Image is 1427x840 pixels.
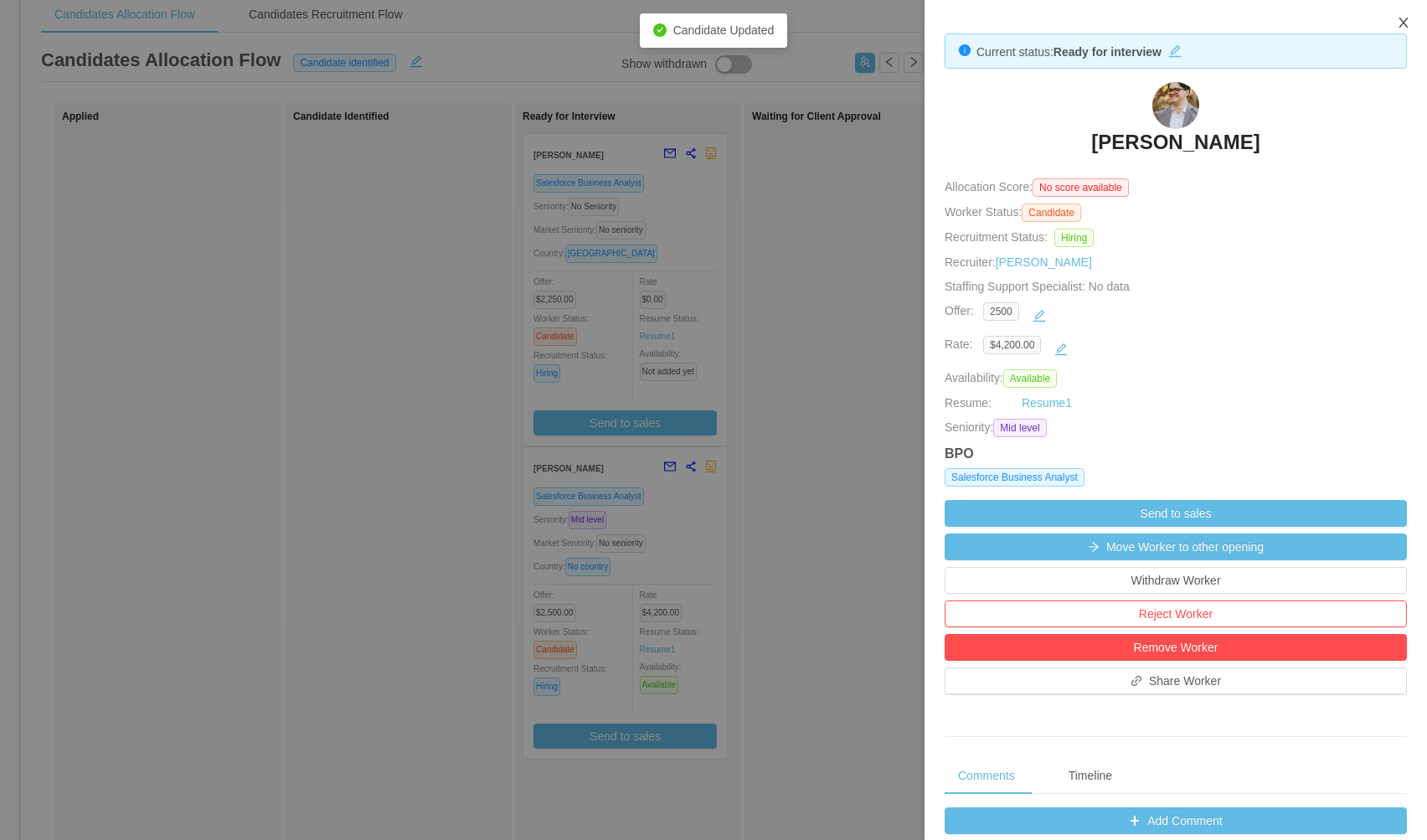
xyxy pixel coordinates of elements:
[1091,129,1260,166] a: [PERSON_NAME]
[945,807,1407,834] button: icon: plusAdd Comment
[945,533,1407,560] button: icon: arrow-rightMove Worker to other opening
[976,45,1054,59] span: Current status:
[945,255,1092,269] span: Recruiter:
[673,23,775,37] span: Candidate Updated
[1091,129,1260,156] h3: [PERSON_NAME]
[945,205,1022,219] span: Worker Status:
[983,336,1041,354] span: $4,200.00
[1055,757,1126,795] div: Timeline
[945,600,1407,627] button: Reject Worker
[945,180,1033,193] span: Allocation Score:
[945,371,1064,384] span: Availability:
[945,280,1130,293] span: Staffing Support Specialist:
[1085,280,1130,293] span: No data
[1048,336,1074,363] button: icon: edit
[959,44,971,56] i: icon: info-circle
[945,230,1048,244] span: Recruitment Status:
[1054,229,1094,247] span: Hiring
[1026,302,1053,329] button: icon: edit
[1162,41,1188,58] button: icon: edit
[1022,204,1081,222] span: Candidate
[945,567,1407,594] button: Withdraw Worker
[993,419,1046,437] span: Mid level
[945,500,1407,527] button: Send to sales
[1003,369,1057,388] span: Available
[945,757,1028,795] div: Comments
[945,396,992,410] span: Resume:
[945,446,974,461] strong: BPO
[945,419,993,437] span: Seniority:
[1152,82,1199,129] img: 25851102-facf-45b2-b0df-458a4b1b0cba_68e7e5a39586c-90w.png
[945,667,1407,694] button: icon: linkShare Worker
[653,23,667,37] i: icon: check-circle
[1033,178,1129,197] span: No score available
[1022,394,1072,412] a: Resume1
[945,634,1407,661] button: Remove Worker
[983,302,1019,321] span: 2500
[1397,16,1410,29] i: icon: close
[945,468,1084,487] span: Salesforce Business Analyst
[1054,45,1162,59] strong: Ready for interview
[996,255,1092,269] a: [PERSON_NAME]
